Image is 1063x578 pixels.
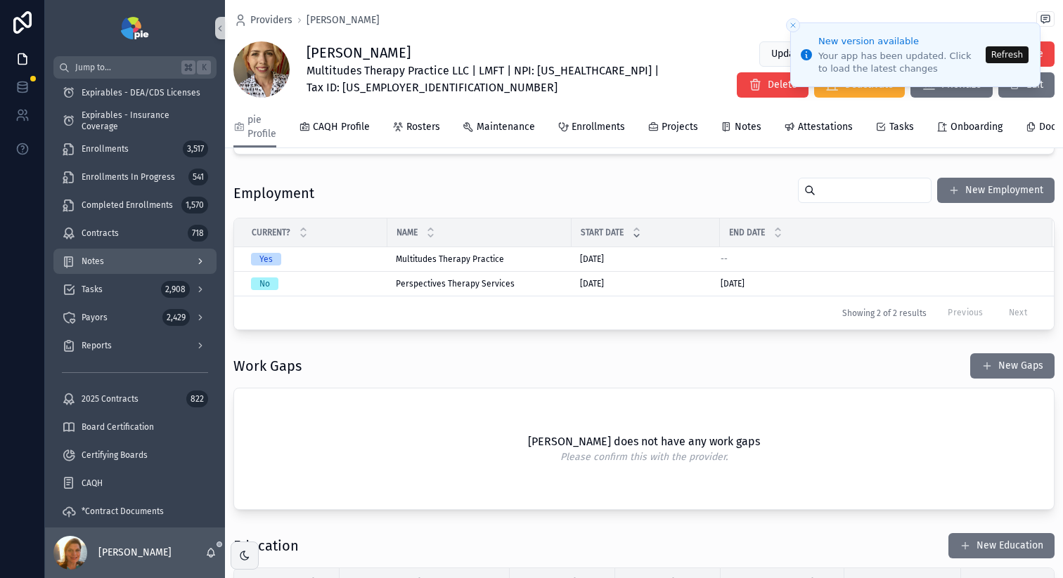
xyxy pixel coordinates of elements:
h1: [PERSON_NAME] [307,43,671,63]
a: Multitudes Therapy Practice [396,254,563,265]
a: Completed Enrollments1,570 [53,192,217,218]
a: [PERSON_NAME] [307,13,380,27]
span: Notes [735,120,761,134]
a: Expirables - DEA/CDS Licenses [53,80,217,105]
h1: Employment [233,183,314,203]
h2: [PERSON_NAME] does not have any work gaps [528,433,760,450]
a: Notes [721,114,761,143]
a: -- [721,254,1036,265]
span: Name [397,227,418,238]
a: Board Certification [53,414,217,440]
span: Payors [82,312,108,323]
a: Tasks2,908 [53,277,217,302]
a: Notes [53,249,217,274]
span: Jump to... [75,62,176,73]
button: New Education [948,533,1055,558]
span: CAQH [82,478,103,489]
span: pie Profile [247,113,276,141]
div: scrollable content [45,79,225,527]
a: Rosters [392,114,440,143]
span: Tasks [82,284,103,295]
span: Enrollments [82,143,129,155]
p: [PERSON_NAME] [98,546,172,560]
a: Payors2,429 [53,305,217,330]
span: Perspectives Therapy Services [396,278,515,289]
div: 2,908 [161,281,190,298]
span: Delete [768,78,797,92]
a: Expirables - Insurance Coverage [53,108,217,133]
span: Contracts [82,228,119,239]
span: Update Stage [771,47,832,61]
span: Onboarding [951,120,1003,134]
span: CAQH Profile [313,120,370,134]
span: Expirables - Insurance Coverage [82,110,202,132]
div: 3,517 [183,140,208,157]
a: Enrollments In Progress541 [53,164,217,190]
h1: Education [233,536,299,556]
span: Attestations [798,120,853,134]
button: Close toast [786,18,800,32]
a: Yes [251,253,379,265]
a: 2025 Contracts822 [53,386,217,412]
span: Certifying Boards [82,449,148,461]
a: Contracts718 [53,221,217,246]
button: Delete [737,72,808,98]
span: Multitudes Therapy Practice [396,254,504,265]
em: Please confirm this with the provider. [560,450,728,464]
span: -- [721,254,728,265]
a: No [251,277,379,290]
span: Expirables - DEA/CDS Licenses [82,87,200,98]
a: Projects [648,114,698,143]
span: Providers [250,13,292,27]
span: Showing 2 of 2 results [842,308,927,319]
button: New Employment [937,178,1055,203]
span: Reports [82,340,112,351]
span: Current? [252,227,290,238]
span: [DATE] [580,278,604,289]
span: [DATE] [580,254,604,265]
span: Tasks [889,120,914,134]
a: Enrollments [558,114,625,143]
button: Refresh [986,46,1029,63]
span: Board Certification [82,421,154,433]
span: K [198,62,210,73]
span: *Contract Documents [82,506,164,517]
button: Jump to...K [53,56,217,79]
span: Multitudes Therapy Practice LLC | LMFT | NPI: [US_HEALTHCARE_NPI] | Tax ID: [US_EMPLOYER_IDENTIFI... [307,63,671,96]
a: [DATE] [721,278,1036,289]
a: [DATE] [580,254,711,265]
a: *Contract Documents [53,499,217,524]
span: Enrollments In Progress [82,171,175,183]
img: App logo [121,17,148,39]
a: Enrollments3,517 [53,136,217,162]
a: New Gaps [970,353,1055,379]
a: Certifying Boards [53,442,217,468]
a: Attestations [784,114,853,143]
div: 2,429 [162,309,190,326]
span: 2025 Contracts [82,393,138,405]
span: Projects [662,120,698,134]
a: Maintenance [463,114,535,143]
a: CAQH Profile [299,114,370,143]
div: 718 [188,225,208,242]
span: Maintenance [477,120,535,134]
a: Perspectives Therapy Services [396,278,563,289]
a: CAQH [53,471,217,496]
a: pie Profile [233,107,276,148]
button: Update Stage [759,41,844,67]
a: [DATE] [580,278,711,289]
div: Your app has been updated. Click to load the latest changes [818,50,981,75]
span: Rosters [406,120,440,134]
a: Reports [53,333,217,358]
a: Providers [233,13,292,27]
div: 1,570 [181,197,208,214]
span: Start Date [581,227,624,238]
span: Completed Enrollments [82,199,173,211]
span: [DATE] [721,278,745,289]
span: Enrollments [572,120,625,134]
span: Notes [82,256,104,267]
h1: Work Gaps [233,356,302,376]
